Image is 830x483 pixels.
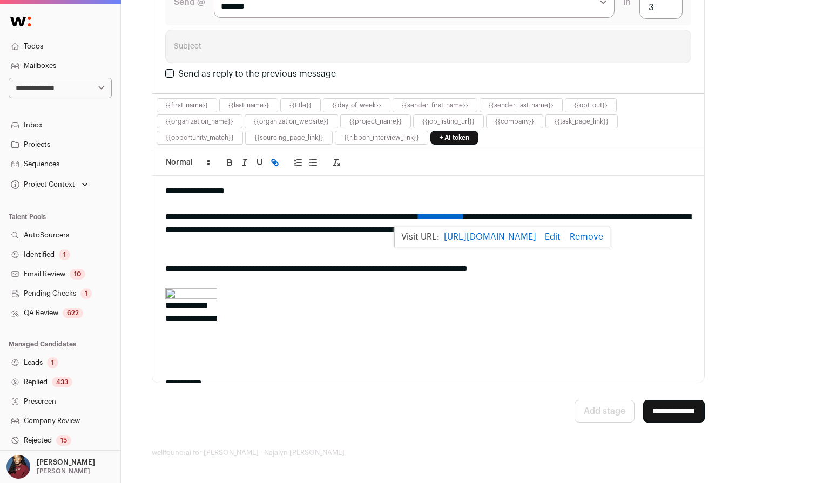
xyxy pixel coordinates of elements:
button: {{ribbon_interview_link}} [344,133,419,142]
a: [URL][DOMAIN_NAME] [444,230,536,244]
button: {{task_page_link}} [555,117,609,126]
p: [PERSON_NAME] [37,467,90,475]
button: {{company}} [495,117,534,126]
label: Send as reply to the previous message [178,70,336,78]
button: Open dropdown [9,177,90,192]
button: {{opportunity_match}} [166,133,234,142]
input: Subject [165,30,691,63]
div: Project Context [9,180,75,189]
button: {{title}} [289,101,312,110]
a: + AI token [430,131,478,145]
p: [PERSON_NAME] [37,458,95,467]
footer: wellfound:ai for [PERSON_NAME] - Najalyn [PERSON_NAME] [152,448,800,457]
div: 1 [80,288,92,299]
button: {{sourcing_page_link}} [254,133,323,142]
div: 15 [56,435,71,446]
img: Wellfound [4,11,37,32]
img: 10010497-medium_jpg [6,455,30,479]
button: {{organization_name}} [166,117,233,126]
button: {{organization_website}} [254,117,329,126]
img: AD_4nXfN_Wdbo-9dN62kpSIH8EszFLdSX9Ee2SmTdSe9uclOz2fvlvqi_K2NFv-j8qjgcrqPyhWTkoaG637ThTiP2dTyvP11O... [165,288,217,299]
button: {{sender_first_name}} [402,101,468,110]
button: {{job_listing_url}} [422,117,475,126]
div: 10 [70,269,85,280]
button: {{opt_out}} [574,101,608,110]
button: {{project_name}} [349,117,402,126]
div: 1 [59,249,70,260]
div: 622 [63,308,83,318]
div: 433 [52,377,72,387]
button: {{sender_last_name}} [489,101,554,110]
button: {{day_of_week}} [332,101,381,110]
button: Open dropdown [4,455,97,479]
button: {{last_name}} [228,101,269,110]
button: {{first_name}} [166,101,208,110]
div: 1 [47,357,58,368]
